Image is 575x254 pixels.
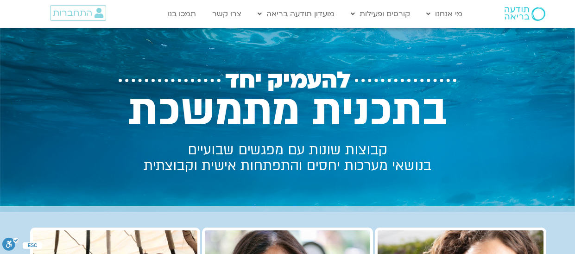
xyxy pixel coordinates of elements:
[163,5,201,23] a: תמכו בנו
[50,5,106,21] a: התחברות
[253,5,339,23] a: מועדון תודעה בריאה
[422,5,467,23] a: מי אנחנו
[106,86,469,135] h2: בתכנית מתמשכת
[505,7,545,21] img: תודעה בריאה
[106,142,469,174] h2: קבוצות שונות עם מפגשים שבועיים בנושאי מערכות יחסים והתפתחות אישית וקבוצתית
[225,67,350,94] span: להעמיק יחד
[53,8,92,18] span: התחברות
[346,5,415,23] a: קורסים ופעילות
[208,5,246,23] a: צרו קשר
